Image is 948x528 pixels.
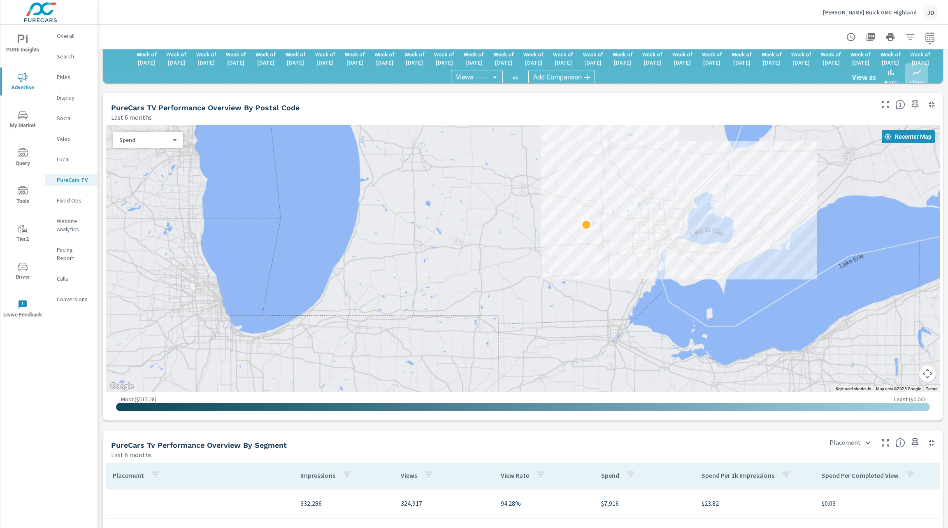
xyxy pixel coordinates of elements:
[862,29,879,45] button: "Export Report to PDF"
[45,71,98,83] div: PMAX
[45,194,98,207] div: Fixed Ops
[825,435,876,450] div: Placement
[925,98,938,111] button: Minimize Widget
[57,32,91,40] p: Overall
[909,77,924,87] p: Lines
[908,436,922,449] span: Save this to your personalized report
[601,498,688,508] p: $7,916
[113,136,176,144] div: Spend
[113,471,144,479] p: Placement
[3,262,42,282] span: Driver
[45,133,98,145] div: Video
[119,136,170,144] p: Spend
[885,133,932,140] span: Recenter Map
[300,471,335,479] p: Impressions
[57,73,91,81] p: PMAX
[45,153,98,165] div: Local
[111,450,152,460] p: Last 6 months
[926,386,937,391] a: Terms (opens in new tab)
[884,77,897,87] p: Bars
[501,498,588,508] p: 94.28%
[45,215,98,235] div: Website Analytics
[108,381,135,392] a: Open this area in Google Maps (opens a new window)
[879,436,892,449] button: Make Fullscreen
[822,498,933,508] p: $0.03
[503,74,528,81] p: vs
[57,295,91,303] p: Conversions
[57,114,91,122] p: Social
[533,73,582,81] span: Add Comparison
[3,148,42,168] span: Query
[456,73,473,81] span: Views
[57,93,91,102] p: Display
[601,471,619,479] p: Spend
[111,441,287,449] h5: PureCars Tv Performance Overview By Segment
[57,274,91,283] p: Calls
[895,438,905,448] span: This is a summary of PureCars TV performance by various segments. Use the dropdown in the top rig...
[823,9,917,16] p: [PERSON_NAME] Buick GMC Highland
[3,300,42,320] span: Leave Feedback
[45,293,98,305] div: Conversions
[3,35,42,55] span: PURE Insights
[879,98,892,111] button: Make Fullscreen
[45,272,98,285] div: Calls
[702,498,809,508] p: $23.82
[57,217,91,233] p: Website Analytics
[925,436,938,449] button: Minimize Widget
[108,381,135,392] img: Google
[121,395,156,403] p: Most ( $517.28 )
[111,103,300,112] h5: PureCars TV Performance Overview By Postal Code
[908,98,922,111] span: Save this to your personalized report
[57,155,91,163] p: Local
[501,471,529,479] p: View Rate
[57,196,91,205] p: Fixed Ops
[3,224,42,244] span: Tier2
[57,176,91,184] p: PureCars TV
[401,498,488,508] p: 324,917
[45,50,98,63] div: Search
[894,395,925,403] p: Least ( $0.06 )
[923,5,938,20] div: JD
[882,29,899,45] button: Print Report
[919,365,936,382] button: Map camera controls
[895,100,905,109] span: Understand PureCars TV performance data by postal code. Individual postal codes can be selected a...
[702,471,774,479] p: Spend Per 1k Impressions
[0,25,45,328] div: nav menu
[528,70,595,85] div: Add Comparison
[45,91,98,104] div: Display
[45,174,98,186] div: PureCars TV
[401,471,417,479] p: Views
[45,112,98,124] div: Social
[852,73,876,81] h6: View as
[822,471,899,479] p: Spend Per Completed View
[111,112,152,122] p: Last 6 months
[3,72,42,93] span: Advertise
[882,130,935,143] button: Recenter Map
[57,246,91,262] p: Pacing Report
[876,386,921,391] span: Map data ©2025 Google
[45,244,98,264] div: Pacing Report
[3,186,42,206] span: Tools
[57,135,91,143] p: Video
[300,498,388,508] p: 332,286
[922,29,938,45] button: Select Date Range
[45,30,98,42] div: Overall
[451,70,503,85] div: Views
[836,386,871,392] button: Keyboard shortcuts
[57,52,91,60] p: Search
[902,29,918,45] button: Apply Filters
[3,110,42,130] span: My Market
